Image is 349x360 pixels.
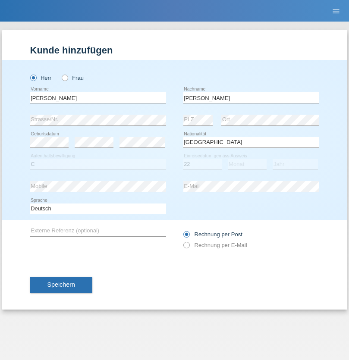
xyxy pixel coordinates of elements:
label: Rechnung per Post [183,231,242,238]
input: Rechnung per Post [183,231,189,242]
input: Frau [62,75,67,80]
input: Rechnung per E-Mail [183,242,189,253]
input: Herr [30,75,36,80]
button: Speichern [30,277,92,293]
a: menu [327,8,345,13]
label: Frau [62,75,84,81]
h1: Kunde hinzufügen [30,45,319,56]
span: Speichern [47,281,75,288]
label: Rechnung per E-Mail [183,242,247,248]
label: Herr [30,75,52,81]
i: menu [332,7,340,16]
